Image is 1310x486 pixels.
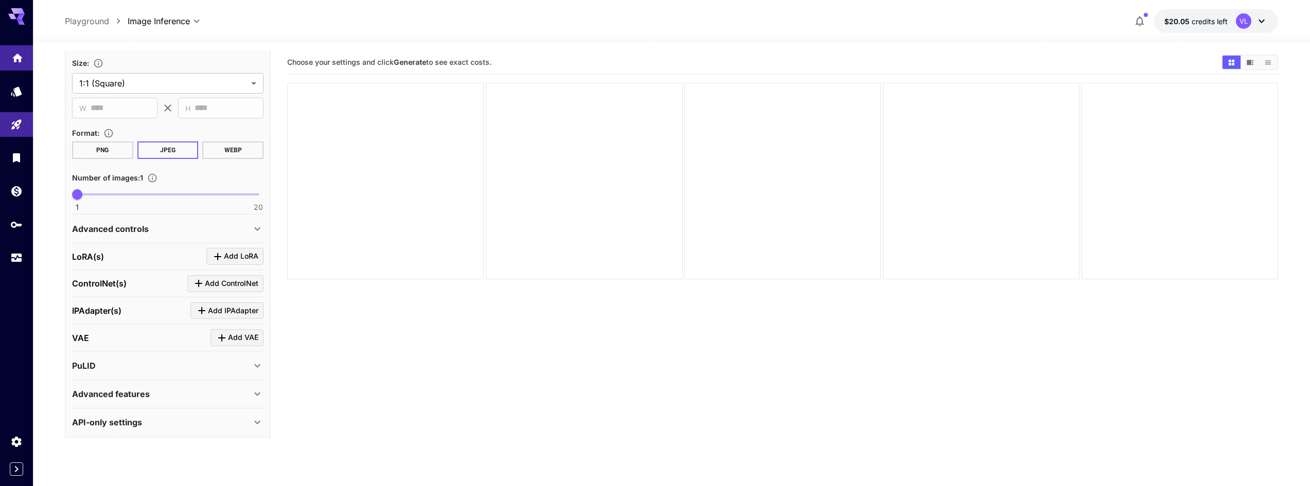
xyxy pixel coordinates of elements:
button: Click to add IPAdapter [190,302,264,319]
nav: breadcrumb [65,15,128,27]
p: PuLID [72,359,96,372]
button: $20.05VL [1154,9,1278,33]
button: Show images in list view [1259,56,1277,69]
span: 1:1 (Square) [79,77,247,89]
button: Show images in grid view [1222,56,1241,69]
p: Advanced features [72,388,150,400]
button: Click to add ControlNet [187,275,264,292]
div: Settings [10,435,23,448]
p: API-only settings [72,416,142,428]
span: Number of images : 1 [72,173,143,182]
div: Wallet [10,185,23,197]
button: Choose the file format for the output image. [99,128,118,138]
p: Advanced controls [72,223,149,235]
span: Choose your settings and click to see exact costs. [287,58,492,66]
button: Show images in video view [1241,56,1259,69]
a: Playground [65,15,109,27]
div: Advanced controls [72,217,264,241]
button: Adjust the dimensions of the generated image by specifying its width and height in pixels, or sel... [89,58,108,68]
button: Click to add VAE [211,329,264,346]
span: Add LoRA [224,250,258,263]
span: Size : [72,59,89,67]
button: JPEG [137,141,199,159]
span: W [79,102,86,114]
button: Specify how many images to generate in a single request. Each image generation will be charged se... [143,173,162,183]
div: Usage [10,251,23,264]
div: Home [11,48,24,61]
span: Image Inference [128,15,190,27]
p: VAE [72,332,89,344]
div: Show images in grid viewShow images in video viewShow images in list view [1221,55,1278,70]
div: API Keys [10,218,23,231]
button: PNG [72,141,133,159]
p: ControlNet(s) [72,277,127,290]
b: Generate [394,58,426,66]
div: Playground [10,118,23,131]
span: H [185,102,190,114]
div: VL [1236,13,1251,29]
span: Add VAE [228,331,258,344]
span: $20.05 [1164,17,1192,26]
p: LoRA(s) [72,250,104,263]
p: IPAdapter(s) [72,304,121,317]
div: Models [10,85,23,98]
button: Click to add LoRA [206,248,264,265]
span: Add ControlNet [205,277,258,290]
span: 1 [76,202,79,212]
span: Format : [72,129,99,137]
div: Library [10,151,23,164]
span: Add IPAdapter [208,304,258,317]
button: Expand sidebar [10,462,23,476]
div: $20.05 [1164,16,1228,27]
span: credits left [1192,17,1228,26]
div: PuLID [72,353,264,378]
button: WEBP [202,141,264,159]
span: 20 [254,202,263,212]
div: API-only settings [72,410,264,435]
div: Advanced features [72,382,264,406]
